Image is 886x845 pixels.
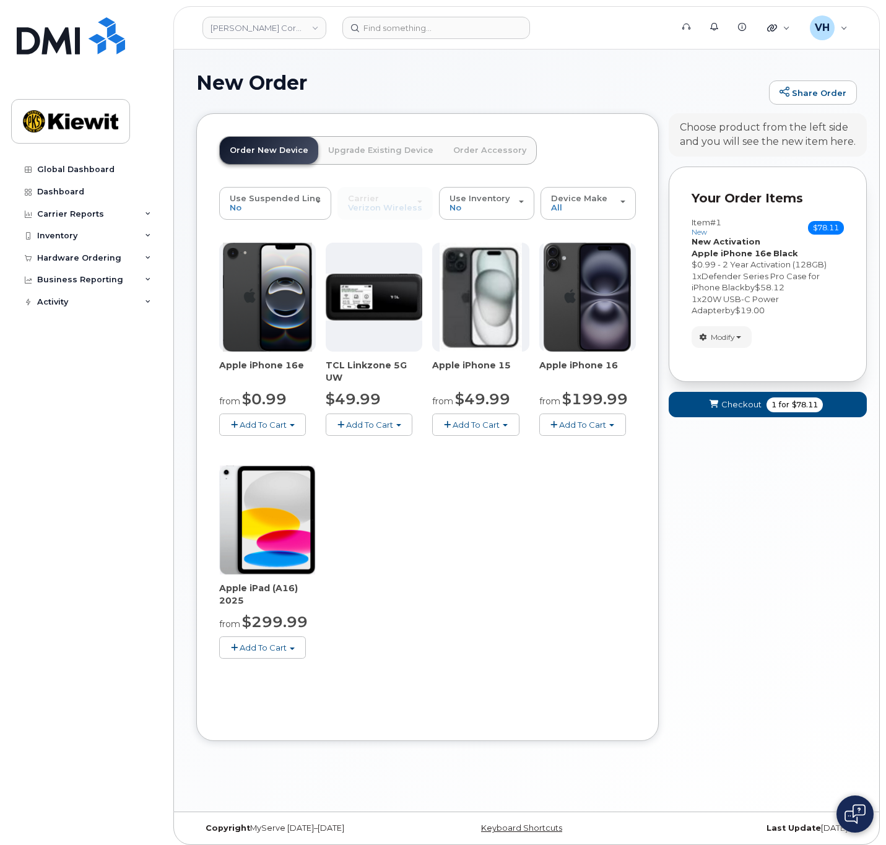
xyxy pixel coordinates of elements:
img: iphone15.jpg [440,243,522,352]
button: Add To Cart [219,636,306,658]
span: Defender Series Pro Case for iPhone Black [692,271,820,293]
span: Add To Cart [346,420,393,430]
small: new [692,228,707,236]
span: All [551,202,562,212]
span: $78.11 [792,399,818,410]
span: 20W USB-C Power Adapter [692,294,779,316]
button: Add To Cart [326,414,412,435]
span: Add To Cart [240,420,287,430]
button: Add To Cart [539,414,626,435]
p: Your Order Items [692,189,844,207]
div: Apple iPhone 16e [219,359,316,384]
span: $19.00 [735,305,765,315]
span: 1 [692,294,697,304]
span: 1 [771,399,776,410]
span: Checkout [721,399,762,410]
div: TCL Linkzone 5G UW [326,359,422,384]
img: iphone16e.png [223,243,312,352]
span: $78.11 [808,221,844,235]
button: Add To Cart [432,414,519,435]
span: $0.99 [242,390,287,408]
span: for [776,399,792,410]
div: x by [692,271,844,293]
strong: New Activation [692,236,760,246]
strong: Apple iPhone 16e [692,248,771,258]
a: Order New Device [220,137,318,164]
div: Apple iPhone 15 [432,359,529,384]
a: Upgrade Existing Device [318,137,443,164]
img: Open chat [845,804,866,824]
img: ipad_11.png [220,466,316,574]
button: Checkout 1 for $78.11 [669,392,867,417]
button: Use Suspended Line No [219,187,331,219]
small: from [432,396,453,407]
span: $49.99 [326,390,381,408]
div: Apple iPhone 16 [539,359,636,384]
strong: Last Update [767,823,821,833]
img: linkzone5g.png [326,274,422,321]
span: Device Make [551,193,607,203]
a: Keyboard Shortcuts [481,823,562,833]
div: MyServe [DATE]–[DATE] [196,823,417,833]
small: from [539,396,560,407]
div: $0.99 - 2 Year Activation (128GB) [692,259,844,271]
h3: Item [692,218,721,236]
a: Order Accessory [443,137,536,164]
span: #1 [710,217,721,227]
span: $199.99 [562,390,628,408]
h1: New Order [196,72,763,93]
span: Use Inventory [450,193,510,203]
span: 1 [692,271,697,281]
span: $49.99 [455,390,510,408]
strong: Black [773,248,798,258]
small: from [219,618,240,630]
button: Use Inventory No [439,187,534,219]
span: Add To Cart [559,420,606,430]
small: from [219,396,240,407]
div: x by [692,293,844,316]
div: Choose product from the left side and you will see the new item here. [680,121,856,149]
button: Modify [692,326,752,348]
span: No [230,202,241,212]
span: No [450,202,461,212]
div: Apple iPad (A16) 2025 [219,582,316,607]
button: Device Make All [541,187,636,219]
span: $299.99 [242,613,308,631]
span: Use Suspended Line [230,193,321,203]
span: Add To Cart [240,643,287,652]
a: Share Order [769,80,857,105]
div: [DATE] [636,823,857,833]
img: iphone_16_plus.png [544,243,631,352]
span: Add To Cart [453,420,500,430]
strong: Copyright [206,823,250,833]
button: Add To Cart [219,414,306,435]
span: Modify [711,332,735,343]
span: $58.12 [755,282,784,292]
